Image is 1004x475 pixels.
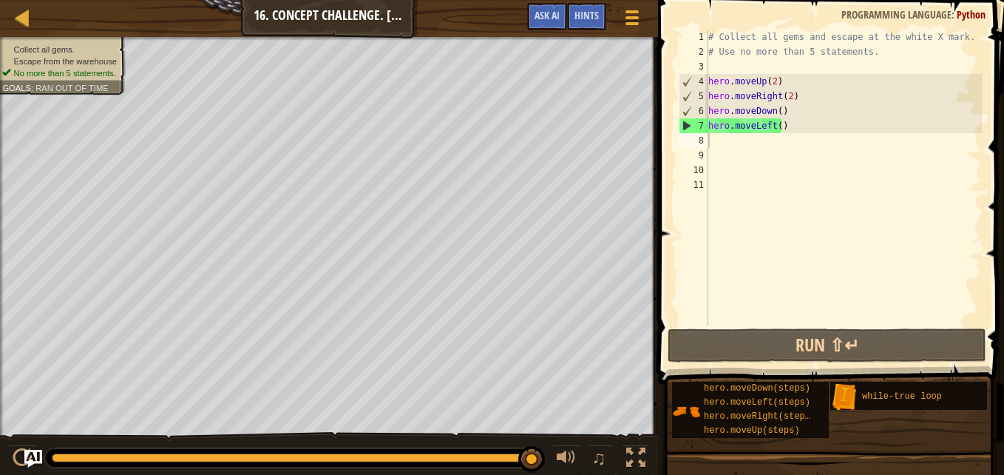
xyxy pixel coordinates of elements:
button: Ask AI [527,3,567,30]
li: Escape from the warehouse [2,55,117,67]
button: Ctrl + P: Play [7,445,37,475]
div: 5 [679,89,708,104]
span: while-true loop [862,391,942,402]
img: portrait.png [672,397,700,425]
li: Collect all gems. [2,44,117,55]
div: 11 [679,178,708,192]
button: Ask AI [24,450,42,468]
span: : [952,7,957,21]
span: Programming language [841,7,952,21]
button: ♫ [589,445,614,475]
span: : [31,83,35,92]
div: 2 [679,44,708,59]
div: 7 [679,118,708,133]
span: hero.moveLeft(steps) [704,397,810,408]
span: Ask AI [535,8,560,22]
div: 8 [679,133,708,148]
span: hero.moveUp(steps) [704,425,800,436]
span: hero.moveRight(steps) [704,411,815,422]
span: No more than 5 statements. [14,68,116,78]
span: Goals [2,83,31,92]
span: Collect all gems. [14,44,75,54]
span: ♫ [591,447,606,469]
span: hero.moveDown(steps) [704,383,810,394]
span: Escape from the warehouse [14,56,117,66]
span: Python [957,7,986,21]
button: Run ⇧↵ [668,329,986,363]
img: portrait.png [830,383,858,411]
div: 1 [679,30,708,44]
div: 3 [679,59,708,74]
div: 6 [679,104,708,118]
button: Show game menu [614,3,651,38]
button: Adjust volume [552,445,581,475]
div: 10 [679,163,708,178]
span: Ran out of time [35,83,109,92]
div: 4 [679,74,708,89]
div: 9 [679,148,708,163]
button: Toggle fullscreen [621,445,651,475]
span: Hints [574,8,599,22]
li: No more than 5 statements. [2,67,117,79]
